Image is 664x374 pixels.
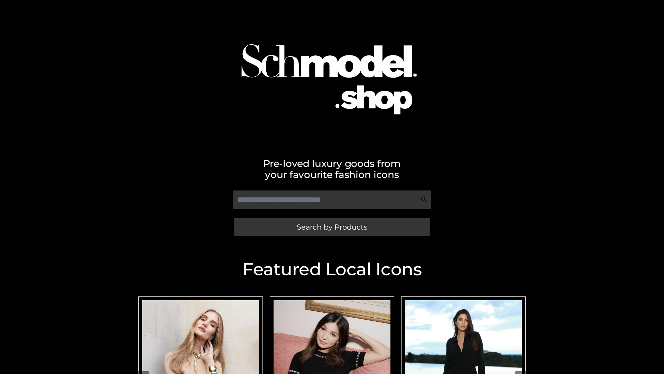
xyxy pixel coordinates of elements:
h2: Pre-loved luxury goods from your favourite fashion icons [135,158,529,180]
a: Search by Products [234,218,430,236]
img: Search Icon [421,196,427,203]
h2: Featured Local Icons​ [135,261,529,278]
span: Search by Products [297,223,367,231]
